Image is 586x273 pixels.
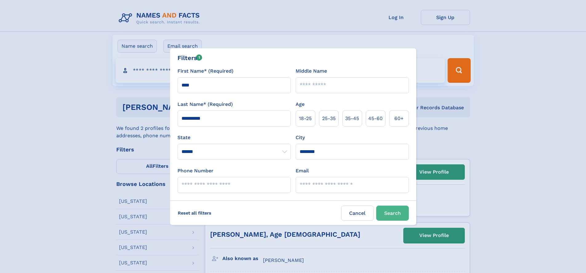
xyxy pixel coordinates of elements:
span: 18‑25 [299,115,312,122]
span: 25‑35 [322,115,336,122]
label: First Name* (Required) [177,67,233,75]
label: Age [296,101,305,108]
div: Filters [177,53,202,62]
span: 35‑45 [345,115,359,122]
label: Cancel [341,206,374,221]
label: State [177,134,291,141]
span: 45‑60 [368,115,383,122]
label: Last Name* (Required) [177,101,233,108]
span: 60+ [394,115,404,122]
label: Phone Number [177,167,213,175]
label: City [296,134,305,141]
label: Email [296,167,309,175]
label: Reset all filters [174,206,215,220]
label: Middle Name [296,67,327,75]
button: Search [376,206,409,221]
